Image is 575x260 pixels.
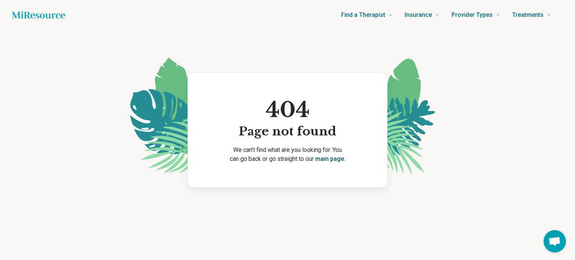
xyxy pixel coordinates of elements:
span: Insurance [405,10,432,20]
span: Find a Therapist [341,10,385,20]
a: main page. [315,155,346,162]
div: Open chat [544,230,566,253]
span: Treatments [512,10,544,20]
span: 404 [239,97,336,124]
span: Page not found [239,124,336,140]
p: We can’t find what are you looking for. You can go back or go straight to our [200,146,375,163]
a: Home page [12,7,65,22]
span: Provider Types [451,10,493,20]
